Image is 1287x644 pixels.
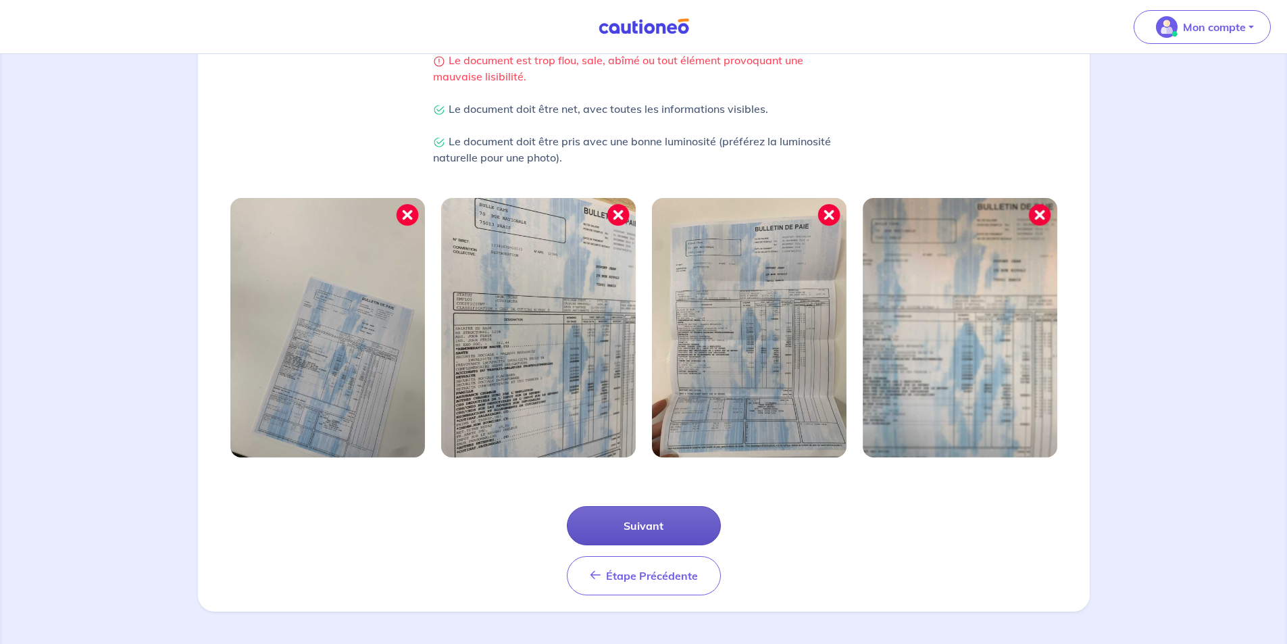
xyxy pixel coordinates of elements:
span: Étape Précédente [606,569,698,583]
img: Check [433,104,445,116]
p: Le document doit être net, avec toutes les informations visibles. Le document doit être pris avec... [433,101,855,166]
img: Image mal cadrée 1 [230,198,425,457]
img: Image mal cadrée 3 [652,198,847,457]
p: Mon compte [1183,19,1246,35]
button: Suivant [567,506,721,545]
img: Check [433,137,445,149]
img: Cautioneo [593,18,695,35]
img: Image mal cadrée 4 [863,198,1057,457]
img: Image mal cadrée 2 [441,198,636,457]
p: Le document est trop flou, sale, abîmé ou tout élément provoquant une mauvaise lisibilité. [433,52,855,84]
button: illu_account_valid_menu.svgMon compte [1134,10,1271,44]
img: illu_account_valid_menu.svg [1156,16,1178,38]
button: Étape Précédente [567,556,721,595]
img: Warning [433,55,445,68]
